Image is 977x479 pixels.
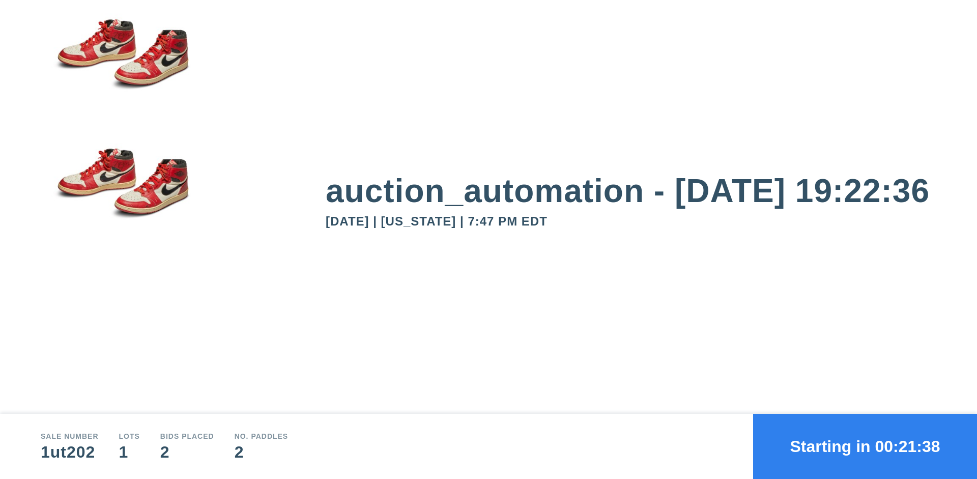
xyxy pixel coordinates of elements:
[753,414,977,479] button: Starting in 00:21:38
[235,444,289,460] div: 2
[119,444,140,460] div: 1
[235,433,289,440] div: No. Paddles
[326,175,936,207] div: auction_automation - [DATE] 19:22:36
[160,433,214,440] div: Bids Placed
[41,444,99,460] div: 1ut202
[160,444,214,460] div: 2
[119,433,140,440] div: Lots
[326,215,936,228] div: [DATE] | [US_STATE] | 7:47 PM EDT
[41,433,99,440] div: Sale number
